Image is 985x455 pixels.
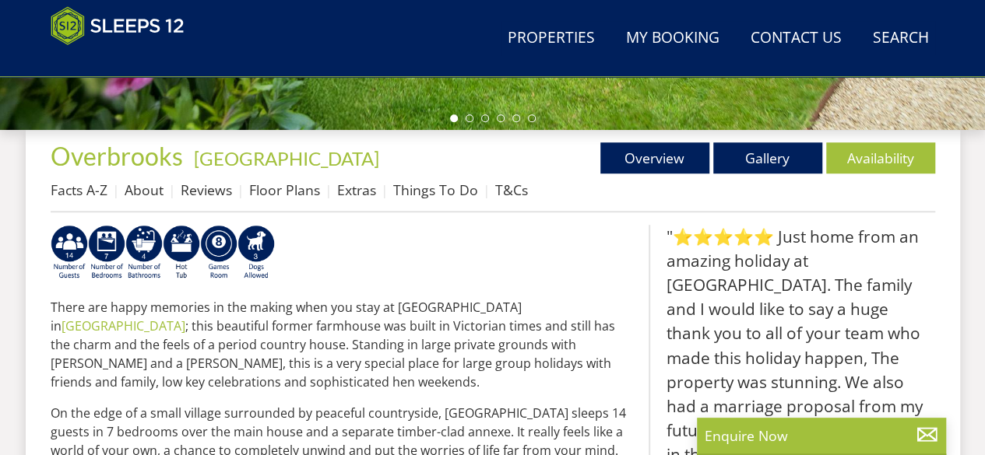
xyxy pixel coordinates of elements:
[237,225,275,281] img: AD_4nXelyA6p3wiY-33WkIepSU9gnrW6MtO3D71BepyzU8WundsFJ5UmaOUqjX59nXVijoFzxSG0YNbMeeQQ83_EHdf8nMkSw...
[501,21,601,56] a: Properties
[181,180,232,199] a: Reviews
[620,21,726,56] a: My Booking
[125,225,163,281] img: AD_4nXcy0HGcWq0J58LOYxlnSwjVFwquWFvCZzbxSKcxp4HYiQm3ScM_WSVrrYu9bYRIOW8FKoV29fZURc5epz-Si4X9-ID0x...
[393,180,478,199] a: Things To Do
[88,225,125,281] img: AD_4nXdUEjdWxyJEXfF2QMxcnH9-q5XOFeM-cCBkt-KsCkJ9oHmM7j7w2lDMJpoznjTsqM7kKDtmmF2O_bpEel9pzSv0KunaC...
[826,142,935,173] a: Availability
[51,298,636,391] p: There are happy memories in the making when you stay at [GEOGRAPHIC_DATA] in ; this beautiful for...
[705,425,938,446] p: Enquire Now
[163,225,200,281] img: AD_4nXcpX5uDwed6-YChlrI2BYOgXwgg3aqYHOhRm0XfZB-YtQW2NrmeCr45vGAfVKUq4uWnc59ZmEsEzoF5o39EWARlT1ewO...
[600,142,709,173] a: Overview
[51,6,185,45] img: Sleeps 12
[495,180,528,199] a: T&Cs
[744,21,848,56] a: Contact Us
[713,142,822,173] a: Gallery
[51,180,107,199] a: Facts A-Z
[51,141,188,171] a: Overbrooks
[43,54,206,68] iframe: Customer reviews powered by Trustpilot
[62,317,185,334] a: [GEOGRAPHIC_DATA]
[125,180,164,199] a: About
[194,147,379,170] a: [GEOGRAPHIC_DATA]
[337,180,376,199] a: Extras
[867,21,935,56] a: Search
[51,141,183,171] span: Overbrooks
[51,225,88,281] img: AD_4nXfRCsuHKMgqgSm1_p2uZvuEHkjDupwUw-tcF2K650wU1JyBYvxSuEO9beRIzZcAVYtNaAI9hBswK59fLaIv8ZejwCsjh...
[200,225,237,281] img: AD_4nXdrZMsjcYNLGsKuA84hRzvIbesVCpXJ0qqnwZoX5ch9Zjv73tWe4fnFRs2gJ9dSiUubhZXckSJX_mqrZBmYExREIfryF...
[188,147,379,170] span: -
[249,180,320,199] a: Floor Plans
